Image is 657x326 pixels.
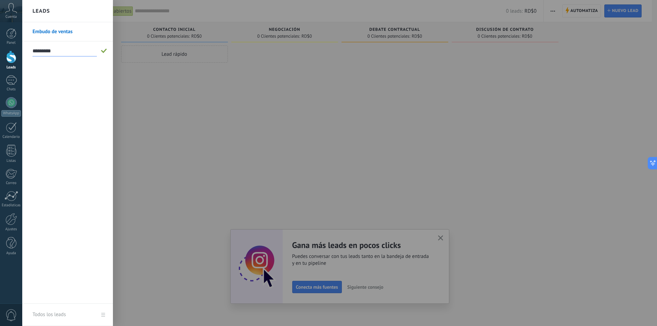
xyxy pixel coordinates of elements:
[1,159,21,163] div: Listas
[1,135,21,139] div: Calendario
[1,203,21,208] div: Estadísticas
[1,227,21,232] div: Ajustes
[5,15,17,19] span: Cuenta
[33,0,50,22] h2: Leads
[1,41,21,45] div: Panel
[1,87,21,92] div: Chats
[1,65,21,70] div: Leads
[33,22,106,41] a: Embudo de ventas
[22,304,113,326] a: Todos los leads
[1,110,21,117] div: WhatsApp
[1,181,21,185] div: Correo
[33,305,66,324] div: Todos los leads
[1,251,21,256] div: Ayuda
